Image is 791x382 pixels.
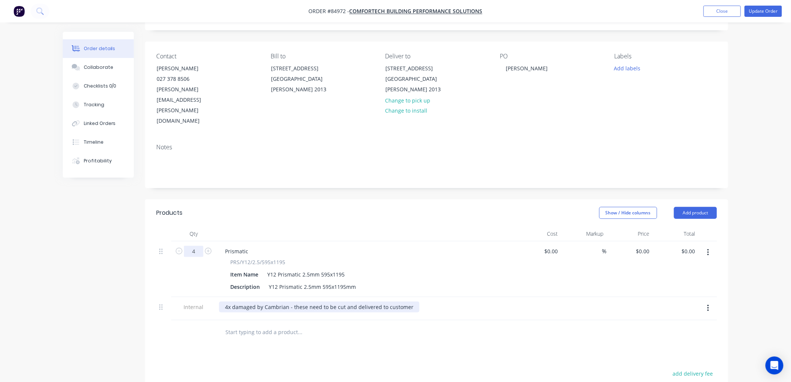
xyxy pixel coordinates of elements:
div: PO [500,53,602,60]
div: Prismatic [219,246,254,257]
div: [STREET_ADDRESS][GEOGRAPHIC_DATA][PERSON_NAME] 2013 [379,63,454,95]
button: Show / Hide columns [599,207,657,219]
div: Bill to [271,53,373,60]
button: Change to install [381,106,431,116]
button: Linked Orders [63,114,134,133]
div: Tracking [84,101,104,108]
div: Y12 Prismatic 2.5mm 595x1195mm [266,281,359,292]
button: Profitability [63,152,134,170]
div: [STREET_ADDRESS][GEOGRAPHIC_DATA][PERSON_NAME] 2013 [386,63,448,95]
div: Notes [156,144,717,151]
button: Add product [674,207,717,219]
button: Collaborate [63,58,134,77]
div: Contact [156,53,259,60]
span: % [602,247,607,256]
div: Total [653,226,699,241]
div: Collaborate [84,64,113,71]
div: Open Intercom Messenger [766,357,784,375]
button: add delivery fee [669,369,717,379]
button: Order details [63,39,134,58]
div: Linked Orders [84,120,116,127]
a: Comfortech Building Performance Solutions [350,8,483,15]
div: Markup [561,226,607,241]
div: Checklists 0/0 [84,83,117,89]
div: Labels [615,53,717,60]
div: [STREET_ADDRESS][GEOGRAPHIC_DATA][PERSON_NAME] 2013 [271,63,333,95]
div: Products [156,208,182,217]
div: [PERSON_NAME] [157,63,219,74]
div: 027 378 8506 [157,74,219,84]
div: Item Name [227,269,261,280]
div: Timeline [84,139,104,146]
div: [PERSON_NAME] [500,63,554,74]
button: Checklists 0/0 [63,77,134,95]
input: Start typing to add a product... [225,325,375,340]
button: Update Order [745,6,782,17]
div: Price [607,226,653,241]
div: [STREET_ADDRESS][GEOGRAPHIC_DATA][PERSON_NAME] 2013 [265,63,339,95]
div: Y12 Prismatic 2.5mm 595x1195 [264,269,348,280]
span: PRS/Y12/2.5/595x1195 [230,258,285,266]
div: Cost [515,226,561,241]
button: Change to pick up [381,95,434,105]
div: Description [227,281,263,292]
button: Close [704,6,741,17]
span: Internal [174,303,213,311]
button: Add labels [610,63,644,73]
div: [PERSON_NAME][EMAIL_ADDRESS][PERSON_NAME][DOMAIN_NAME] [157,84,219,126]
div: Qty [171,226,216,241]
div: Profitability [84,158,112,164]
div: [PERSON_NAME]027 378 8506[PERSON_NAME][EMAIL_ADDRESS][PERSON_NAME][DOMAIN_NAME] [150,63,225,126]
img: Factory [13,6,25,17]
button: Tracking [63,95,134,114]
div: Order details [84,45,116,52]
div: 4x damaged by Cambrian - these need to be cut and delivered to customer [219,302,419,312]
div: Deliver to [385,53,488,60]
span: Order #84972 - [309,8,350,15]
button: Timeline [63,133,134,152]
